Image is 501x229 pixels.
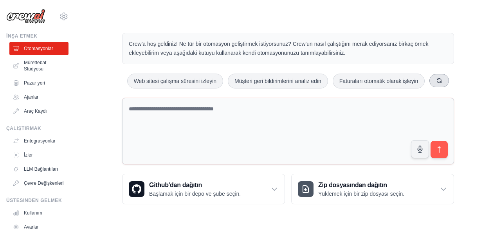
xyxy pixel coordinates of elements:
font: Çalıştırmak [6,126,41,131]
button: Müşteri geri bildirimlerini analiz edin [228,74,328,88]
iframe: Sohbet Widget'ı [462,191,501,229]
font: Çevre Değişkenleri [24,180,63,186]
font: Araç Kaydı [24,108,47,114]
a: Çevre Değişkenleri [9,177,68,189]
a: İzler [9,149,68,161]
div: Sohbet Aracı [462,191,501,229]
a: Entegrasyonlar [9,135,68,147]
font: İnşa etmek [6,33,38,39]
button: Faturaları otomatik olarak işleyin [333,74,425,88]
button: Web sitesi çalışma süresini izleyin [127,74,223,88]
a: Araç Kaydı [9,105,68,117]
font: Ajanlar [24,94,38,100]
a: Otomasyonlar [9,42,68,55]
a: Ajanlar [9,91,68,103]
font: Kullanım [24,210,42,216]
font: Yüklemek için bir zip dosyası seçin. [318,191,404,197]
img: Logo [6,9,45,24]
font: Web sitesi çalışma süresini izleyin [134,78,216,84]
font: Otomasyonlar [24,46,53,51]
font: Başlamak için bir depo ve şube seçin. [149,191,241,197]
font: Mürettebat Stüdyosu [24,60,46,72]
a: LLM Bağlantıları [9,163,68,175]
font: LLM Bağlantıları [24,166,58,172]
font: Müşteri geri bildirimlerini analiz edin [234,78,321,84]
a: Mürettebat Stüdyosu [9,56,68,75]
a: Pazar yeri [9,77,68,89]
font: İzler [24,152,33,158]
font: Zip dosyasından dağıtın [318,182,387,188]
font: Faturaları otomatik olarak işleyin [339,78,418,84]
font: Crew'a hoş geldiniz! Ne tür bir otomasyon geliştirmek istiyorsunuz? Crew'un nasıl çalıştığını mer... [129,41,429,56]
font: Entegrasyonlar [24,138,56,144]
font: Pazar yeri [24,80,45,86]
font: Github'dan dağıtın [149,182,202,188]
a: Kullanım [9,207,68,219]
font: Üstesinden gelmek [6,198,62,203]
